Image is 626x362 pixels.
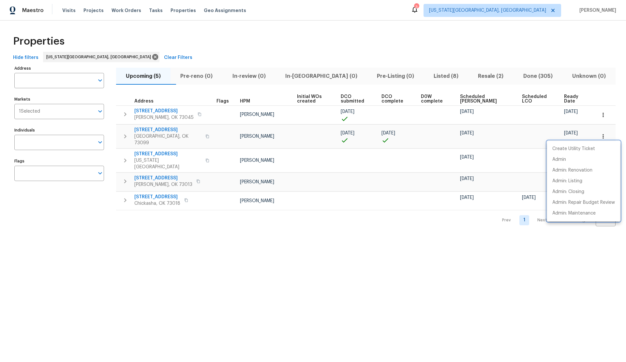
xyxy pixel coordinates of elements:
p: Create Utility Ticket [552,146,595,152]
p: Admin: Maintenance [552,210,596,217]
p: Admin: Listing [552,178,582,185]
p: Admin [552,156,566,163]
p: Admin: Renovation [552,167,592,174]
p: Admin: Repair Budget Review [552,199,615,206]
p: Admin: Closing [552,188,584,195]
